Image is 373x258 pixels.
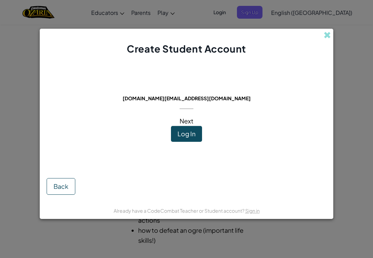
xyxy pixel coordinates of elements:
[47,178,75,195] button: Back
[245,208,260,214] a: Sign in
[138,85,236,93] span: This email is already in use:
[171,126,202,142] button: Log In
[54,182,68,190] span: Back
[127,43,246,55] span: Create Student Account
[231,7,366,71] iframe: Sign in with Google Dialog
[114,208,245,214] span: Already have a CodeCombat Teacher or Student account?
[180,117,193,125] span: Next
[178,130,195,138] span: Log In
[123,95,251,101] span: [DOMAIN_NAME][EMAIL_ADDRESS][DOMAIN_NAME]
